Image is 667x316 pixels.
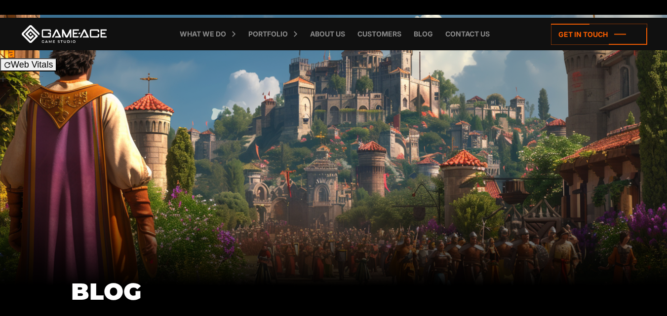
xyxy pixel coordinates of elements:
a: Customers [353,18,406,50]
a: About Us [305,18,350,50]
a: Portfolio [243,18,293,50]
span: Web Vitals [11,60,53,70]
a: Contact us [440,18,495,50]
a: What we do [175,18,231,50]
a: Blog [409,18,438,50]
h1: Blog [71,279,597,304]
a: Get in touch [551,24,647,45]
